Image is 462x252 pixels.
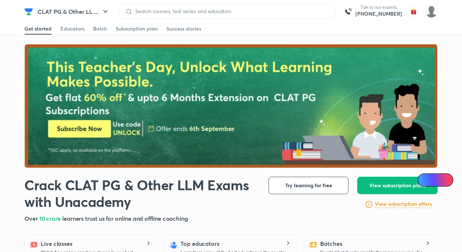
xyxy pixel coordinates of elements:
img: Icon [422,177,428,183]
span: Over [24,215,39,222]
img: Company Logo [24,7,33,16]
a: Educators [60,23,84,35]
h5: Live classes [41,239,72,248]
div: Subscription plan [116,25,158,32]
h5: Top educators [180,239,219,248]
div: Educators [60,25,84,32]
a: [PHONE_NUMBER] [355,10,402,17]
a: Get started [24,23,52,35]
h5: Batches [320,239,342,248]
a: Subscription plan [116,23,158,35]
div: Get started [24,25,52,32]
span: learners trust us for online and offline coaching [62,215,188,222]
h6: View subscription offers [375,200,432,208]
span: Ai Doubts [430,177,449,183]
div: Batch [93,25,107,32]
button: View subscription plans [357,177,438,194]
button: Try learning for free [268,177,349,194]
span: Try learning for free [285,182,332,189]
h1: Crack CLAT PG & Other LLM Exams with Unacademy [24,177,257,210]
a: Success stories [166,23,201,35]
img: avatar [408,6,419,17]
button: CLAT PG & Other LL ... [33,4,114,19]
span: 10 crore [39,215,62,222]
a: View subscription offers [375,200,432,209]
img: call-us [341,4,355,19]
span: View subscription plans [369,182,426,189]
div: Success stories [166,25,201,32]
img: Adithyan [425,5,438,18]
input: Search courses, test series and educators [132,8,329,14]
a: Ai Doubts [418,173,453,187]
a: Batch [93,23,107,35]
p: Talk to our experts [355,4,402,10]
